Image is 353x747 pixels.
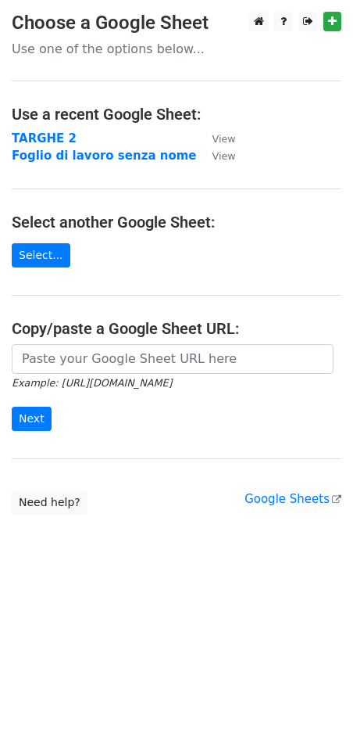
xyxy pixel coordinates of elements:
small: View [212,133,236,145]
h3: Choose a Google Sheet [12,12,341,34]
a: View [197,131,236,145]
h4: Use a recent Google Sheet: [12,105,341,124]
a: Google Sheets [244,492,341,506]
a: TARGHE 2 [12,131,77,145]
p: Use one of the options below... [12,41,341,57]
h4: Copy/paste a Google Sheet URL: [12,319,341,338]
a: Select... [12,243,70,268]
a: Need help? [12,490,87,515]
small: View [212,150,236,162]
input: Next [12,407,52,431]
small: Example: [URL][DOMAIN_NAME] [12,377,172,389]
h4: Select another Google Sheet: [12,213,341,232]
a: Foglio di lavoro senza nome [12,149,197,163]
input: Paste your Google Sheet URL here [12,344,333,374]
a: View [197,149,236,163]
